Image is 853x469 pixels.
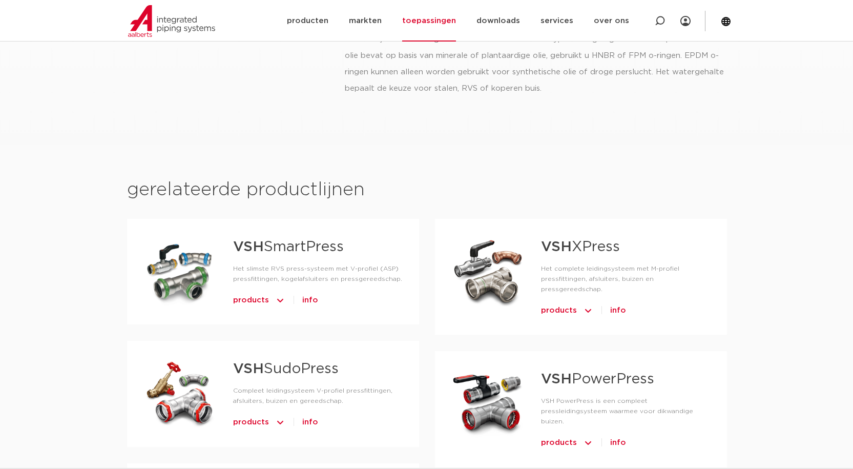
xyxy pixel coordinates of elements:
[541,302,577,319] span: products
[610,302,626,319] a: info
[541,372,654,386] a: VSHPowerPress
[233,240,344,254] a: VSHSmartPress
[127,178,726,202] h2: gerelateerde productlijnen
[541,240,572,254] strong: VSH
[233,362,339,376] a: VSHSudoPress
[583,302,593,319] img: icon-chevron-up-1.svg
[345,31,724,97] p: Afhankelijk van het oliegehalte worden verschillende typen o-ringen gebruikt. Voor perslucht die ...
[275,292,285,309] img: icon-chevron-up-1.svg
[610,435,626,451] a: info
[275,414,285,431] img: icon-chevron-up-1.svg
[541,240,620,254] a: VSHXPress
[233,414,269,431] span: products
[541,435,577,451] span: products
[541,396,711,426] p: VSH PowerPress is een compleet pressleidingsysteem waarmee voor dikwandige buizen.
[233,240,264,254] strong: VSH
[583,435,593,451] img: icon-chevron-up-1.svg
[233,263,403,284] p: Het slimste RVS press-systeem met V-profiel (ASP) pressfittingen, kogelafsluiters en pressgereeds...
[233,362,264,376] strong: VSH
[233,385,403,406] p: Compleet leidingsysteem V-profiel pressfittingen, afsluiters, buizen en gereedschap.
[302,292,318,309] a: info
[541,263,711,294] p: Het complete leidingsysteem met M-profiel pressfittingen, afsluiters, buizen en pressgereedschap.
[302,414,318,431] a: info
[541,372,572,386] strong: VSH
[233,292,269,309] span: products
